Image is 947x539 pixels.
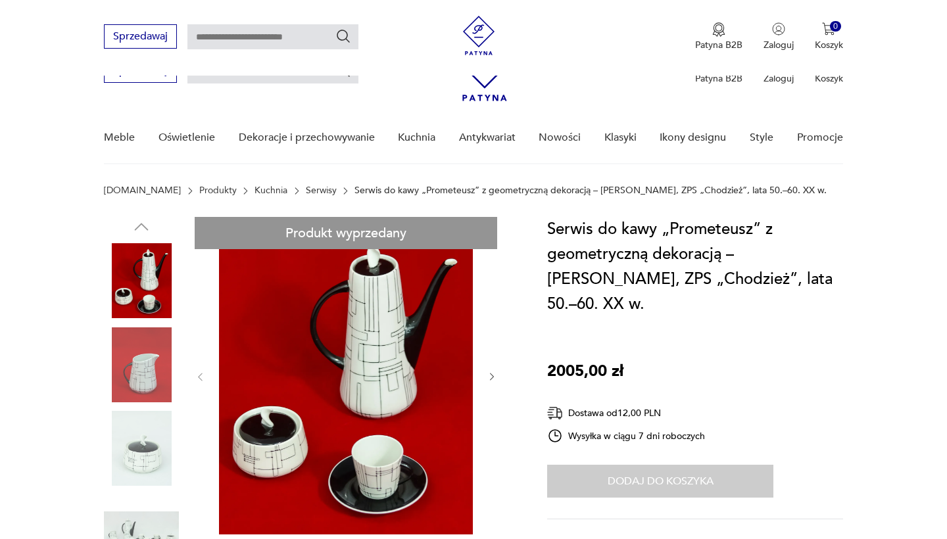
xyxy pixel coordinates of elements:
[104,24,177,49] button: Sprzedawaj
[695,39,742,51] p: Patyna B2B
[695,72,742,85] p: Patyna B2B
[335,28,351,44] button: Szukaj
[764,39,794,51] p: Zaloguj
[764,72,794,85] p: Zaloguj
[104,185,181,196] a: [DOMAIN_NAME]
[712,22,725,37] img: Ikona medalu
[398,112,435,163] a: Kuchnia
[822,22,835,35] img: Ikona koszyka
[547,405,563,421] img: Ikona dostawy
[199,185,237,196] a: Produkty
[750,112,773,163] a: Style
[104,112,135,163] a: Meble
[764,22,794,51] button: Zaloguj
[547,428,705,444] div: Wysyłka w ciągu 7 dni roboczych
[815,39,843,51] p: Koszyk
[104,411,179,486] img: Zdjęcie produktu Serwis do kawy „Prometeusz” z geometryczną dekoracją – Danuta Duszniak, ZPS „Cho...
[104,327,179,402] img: Zdjęcie produktu Serwis do kawy „Prometeusz” z geometryczną dekoracją – Danuta Duszniak, ZPS „Cho...
[772,22,785,35] img: Ikonka użytkownika
[547,217,842,317] h1: Serwis do kawy „Prometeusz” z geometryczną dekoracją – [PERSON_NAME], ZPS „Chodzież”, lata 50.–60...
[815,22,843,51] button: 0Koszyk
[539,112,581,163] a: Nowości
[695,22,742,51] button: Patyna B2B
[354,185,827,196] p: Serwis do kawy „Prometeusz” z geometryczną dekoracją – [PERSON_NAME], ZPS „Chodzież”, lata 50.–60...
[797,112,843,163] a: Promocje
[660,112,726,163] a: Ikony designu
[547,405,705,421] div: Dostawa od 12,00 PLN
[830,21,841,32] div: 0
[104,33,177,42] a: Sprzedawaj
[695,22,742,51] a: Ikona medaluPatyna B2B
[547,359,623,384] p: 2005,00 zł
[604,112,637,163] a: Klasyki
[239,112,375,163] a: Dekoracje i przechowywanie
[459,16,498,55] img: Patyna - sklep z meblami i dekoracjami vintage
[219,217,473,534] img: Zdjęcie produktu Serwis do kawy „Prometeusz” z geometryczną dekoracją – Danuta Duszniak, ZPS „Cho...
[255,185,287,196] a: Kuchnia
[104,243,179,318] img: Zdjęcie produktu Serwis do kawy „Prometeusz” z geometryczną dekoracją – Danuta Duszniak, ZPS „Cho...
[158,112,215,163] a: Oświetlenie
[104,67,177,76] a: Sprzedawaj
[306,185,337,196] a: Serwisy
[815,72,843,85] p: Koszyk
[459,112,516,163] a: Antykwariat
[195,217,497,249] div: Produkt wyprzedany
